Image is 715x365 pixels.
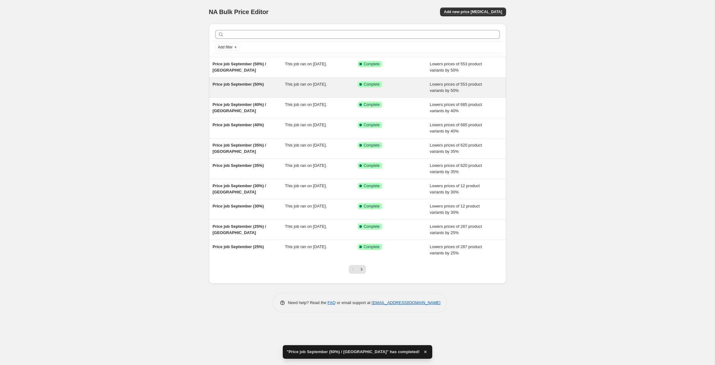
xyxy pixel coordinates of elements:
[336,300,372,305] span: or email support at
[213,163,264,168] span: Price job September (35%)
[285,163,327,168] span: This job ran on [DATE].
[285,82,327,87] span: This job ran on [DATE].
[213,224,266,235] span: Price job September (25%) / [GEOGRAPHIC_DATA]
[364,62,380,67] span: Complete
[430,204,480,215] span: Lowers prices of 12 product variants by 30%
[209,8,269,15] span: NA Bulk Price Editor
[215,43,240,51] button: Add filter
[285,143,327,147] span: This job ran on [DATE].
[364,82,380,87] span: Complete
[287,349,419,355] span: "Price job September (50%) / [GEOGRAPHIC_DATA]" has completed!
[285,183,327,188] span: This job ran on [DATE].
[349,265,366,274] nav: Pagination
[285,204,327,208] span: This job ran on [DATE].
[357,265,366,274] button: Next
[213,122,264,127] span: Price job September (40%)
[372,300,440,305] a: [EMAIL_ADDRESS][DOMAIN_NAME]
[364,183,380,188] span: Complete
[285,102,327,107] span: This job ran on [DATE].
[285,224,327,229] span: This job ran on [DATE].
[430,82,482,93] span: Lowers prices of 553 product variants by 50%
[213,183,266,194] span: Price job September (30%) / [GEOGRAPHIC_DATA]
[327,300,336,305] a: FAQ
[430,143,482,154] span: Lowers prices of 620 product variants by 35%
[285,122,327,127] span: This job ran on [DATE].
[213,244,264,249] span: Price job September (25%)
[430,62,482,72] span: Lowers prices of 553 product variants by 50%
[285,244,327,249] span: This job ran on [DATE].
[218,45,233,50] span: Add filter
[430,102,482,113] span: Lowers prices of 685 product variants by 40%
[364,244,380,249] span: Complete
[440,7,506,16] button: Add new price [MEDICAL_DATA]
[364,102,380,107] span: Complete
[444,9,502,14] span: Add new price [MEDICAL_DATA]
[213,62,266,72] span: Price job September (50%) / [GEOGRAPHIC_DATA]
[288,300,328,305] span: Need help? Read the
[430,244,482,255] span: Lowers prices of 287 product variants by 25%
[213,102,266,113] span: Price job September (40%) / [GEOGRAPHIC_DATA]
[430,122,482,133] span: Lowers prices of 685 product variants by 40%
[364,163,380,168] span: Complete
[285,62,327,66] span: This job ran on [DATE].
[364,204,380,209] span: Complete
[364,122,380,127] span: Complete
[364,224,380,229] span: Complete
[213,82,264,87] span: Price job September (50%)
[213,204,264,208] span: Price job September (30%)
[430,224,482,235] span: Lowers prices of 287 product variants by 25%
[430,163,482,174] span: Lowers prices of 620 product variants by 35%
[364,143,380,148] span: Complete
[213,143,266,154] span: Price job September (35%) / [GEOGRAPHIC_DATA]
[430,183,480,194] span: Lowers prices of 12 product variants by 30%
